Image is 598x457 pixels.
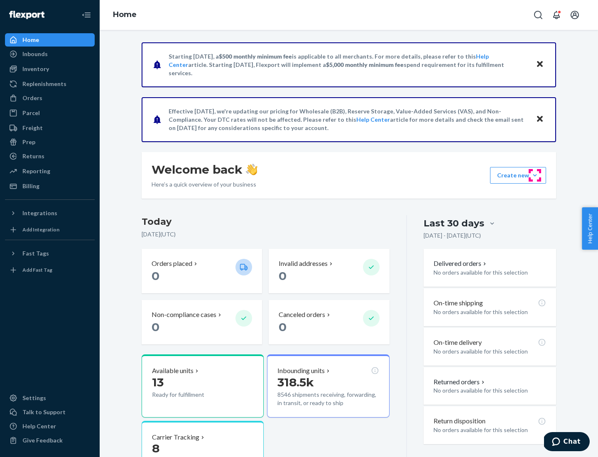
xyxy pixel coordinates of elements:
span: 13 [152,375,164,389]
a: Home [113,10,137,19]
div: Help Center [22,422,56,430]
p: No orders available for this selection [434,347,546,356]
a: Help Center [5,420,95,433]
span: $500 monthly minimum fee [219,53,292,60]
div: Inbounds [22,50,48,58]
div: Parcel [22,109,40,117]
a: Reporting [5,165,95,178]
div: Integrations [22,209,57,217]
div: Replenishments [22,80,66,88]
div: Settings [22,394,46,402]
button: Open account menu [566,7,583,23]
div: Reporting [22,167,50,175]
iframe: Opens a widget where you can chat to one of our agents [544,432,590,453]
a: Inventory [5,62,95,76]
span: 0 [152,269,159,283]
a: Add Fast Tag [5,263,95,277]
div: Home [22,36,39,44]
div: Prep [22,138,35,146]
p: [DATE] ( UTC ) [142,230,390,238]
h3: Today [142,215,390,228]
button: Orders placed 0 [142,249,262,293]
button: Invalid addresses 0 [269,249,389,293]
ol: breadcrumbs [106,3,143,27]
a: Returns [5,150,95,163]
button: Talk to Support [5,405,95,419]
button: Integrations [5,206,95,220]
button: Open notifications [548,7,565,23]
button: Delivered orders [434,259,488,268]
button: Close Navigation [78,7,95,23]
div: Give Feedback [22,436,63,445]
a: Freight [5,121,95,135]
img: Flexport logo [9,11,44,19]
p: Orders placed [152,259,192,268]
div: Talk to Support [22,408,66,416]
div: Inventory [22,65,49,73]
div: Fast Tags [22,249,49,258]
p: No orders available for this selection [434,386,546,395]
p: Canceled orders [279,310,325,319]
p: Return disposition [434,416,485,426]
img: hand-wave emoji [246,164,257,175]
div: Billing [22,182,39,190]
button: Give Feedback [5,434,95,447]
div: Orders [22,94,42,102]
div: Add Integration [22,226,59,233]
button: Close [534,113,545,125]
button: Create new [490,167,546,184]
button: Available units13Ready for fulfillment [142,354,264,418]
span: 0 [152,320,159,334]
button: Open Search Box [530,7,547,23]
button: Close [534,59,545,71]
p: Carrier Tracking [152,432,199,442]
span: 8 [152,441,159,455]
p: No orders available for this selection [434,426,546,434]
p: Invalid addresses [279,259,328,268]
a: Home [5,33,95,47]
a: Inbounds [5,47,95,61]
button: Canceled orders 0 [269,300,389,344]
a: Parcel [5,106,95,120]
a: Help Center [356,116,390,123]
a: Prep [5,135,95,149]
a: Orders [5,91,95,105]
span: 0 [279,320,287,334]
p: [DATE] - [DATE] ( UTC ) [424,231,481,240]
span: 0 [279,269,287,283]
p: 8546 shipments receiving, forwarding, in transit, or ready to ship [277,391,379,407]
button: Fast Tags [5,247,95,260]
p: Starting [DATE], a is applicable to all merchants. For more details, please refer to this article... [169,52,528,77]
a: Billing [5,179,95,193]
button: Help Center [582,207,598,250]
p: On-time shipping [434,298,483,308]
p: Here’s a quick overview of your business [152,180,257,189]
div: Freight [22,124,43,132]
a: Replenishments [5,77,95,91]
p: Ready for fulfillment [152,391,229,399]
a: Add Integration [5,223,95,236]
p: Inbounding units [277,366,325,376]
p: Available units [152,366,194,376]
span: $5,000 monthly minimum fee [326,61,404,68]
div: Returns [22,152,44,160]
button: Inbounding units318.5k8546 shipments receiving, forwarding, in transit, or ready to ship [267,354,389,418]
p: Effective [DATE], we're updating our pricing for Wholesale (B2B), Reserve Storage, Value-Added Se... [169,107,528,132]
p: On-time delivery [434,338,482,347]
div: Add Fast Tag [22,266,52,273]
div: Last 30 days [424,217,484,230]
button: Non-compliance cases 0 [142,300,262,344]
span: 318.5k [277,375,314,389]
a: Settings [5,391,95,405]
button: Returned orders [434,377,486,387]
p: Non-compliance cases [152,310,216,319]
p: No orders available for this selection [434,268,546,277]
p: No orders available for this selection [434,308,546,316]
h1: Welcome back [152,162,257,177]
